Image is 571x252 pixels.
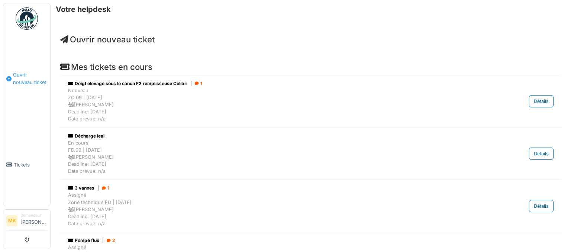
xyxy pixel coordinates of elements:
a: Doigt elevage sous le canon F2 remplisseuse Colibri| 1 NouveauZC.09 | [DATE] [PERSON_NAME]Deadlin... [66,78,555,125]
div: En cours FD.09 | [DATE] [PERSON_NAME] Deadline: [DATE] Date prévue: n/a [68,139,476,175]
div: Décharge leal [68,133,476,139]
a: Ouvrir nouveau ticket [60,35,155,44]
span: | [102,237,104,244]
div: Pompe flux [68,237,476,244]
img: Badge_color-CXgf-gQk.svg [16,7,38,30]
div: Détails [529,200,554,212]
div: 3 vannes [68,185,476,191]
span: Ouvrir nouveau ticket [13,71,47,85]
div: 1 [195,80,202,87]
div: Détails [529,148,554,160]
span: | [97,185,99,191]
h6: Votre helpdesk [56,5,111,14]
li: [PERSON_NAME] [20,213,47,229]
h4: Mes tickets en cours [60,62,561,72]
span: | [190,80,192,87]
div: Assigné Zone technique FD | [DATE] [PERSON_NAME] Deadline: [DATE] Date prévue: n/a [68,191,476,227]
li: MK [6,215,17,226]
a: Décharge leal En coursFD.09 | [DATE] [PERSON_NAME]Deadline: [DATE]Date prévue: n/a Détails [66,131,555,177]
div: Demandeur [20,213,47,218]
a: MK Demandeur[PERSON_NAME] [6,213,47,230]
span: Tickets [14,161,47,168]
div: 2 [107,237,115,244]
div: Détails [529,95,554,107]
div: 1 [102,185,109,191]
div: Doigt elevage sous le canon F2 remplisseuse Colibri [68,80,476,87]
a: Tickets [3,123,50,206]
a: Ouvrir nouveau ticket [3,34,50,123]
a: 3 vannes| 1 AssignéZone technique FD | [DATE] [PERSON_NAME]Deadline: [DATE]Date prévue: n/a Détails [66,183,555,229]
div: Nouveau ZC.09 | [DATE] [PERSON_NAME] Deadline: [DATE] Date prévue: n/a [68,87,476,123]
